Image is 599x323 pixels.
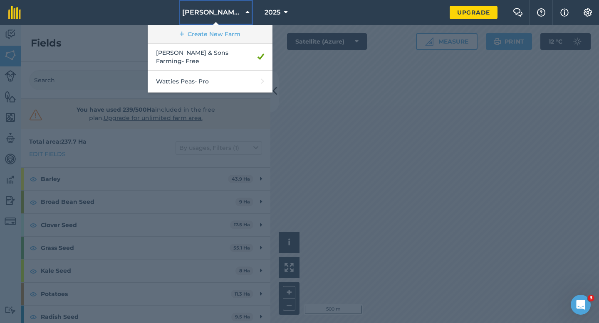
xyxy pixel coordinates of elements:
img: Two speech bubbles overlapping with the left bubble in the forefront [513,8,523,17]
span: 2025 [265,7,280,17]
img: svg+xml;base64,PHN2ZyB4bWxucz0iaHR0cDovL3d3dy53My5vcmcvMjAwMC9zdmciIHdpZHRoPSIxNyIgaGVpZ2h0PSIxNy... [560,7,569,17]
a: Upgrade [450,6,498,19]
img: fieldmargin Logo [8,6,21,19]
img: A question mark icon [536,8,546,17]
a: [PERSON_NAME] & Sons Farming- Free [148,44,272,71]
a: Create New Farm [148,25,272,44]
iframe: Intercom live chat [571,295,591,315]
span: 3 [588,295,594,301]
a: Watties Peas- Pro [148,71,272,93]
span: [PERSON_NAME] & Sons Farming [182,7,242,17]
img: A cog icon [583,8,593,17]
